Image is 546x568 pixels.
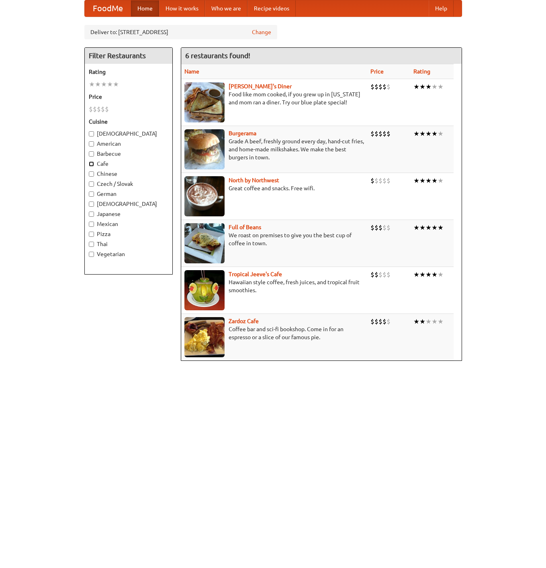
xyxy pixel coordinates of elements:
[382,270,386,279] li: $
[229,83,292,90] a: [PERSON_NAME]'s Diner
[205,0,247,16] a: Who we are
[85,0,131,16] a: FoodMe
[378,129,382,138] li: $
[382,82,386,91] li: $
[95,80,101,89] li: ★
[386,270,391,279] li: $
[89,240,168,248] label: Thai
[105,105,109,114] li: $
[89,171,94,177] input: Chinese
[89,210,168,218] label: Japanese
[184,90,364,106] p: Food like mom cooked, if you grew up in [US_STATE] and mom ran a diner. Try our blue plate special!
[89,181,94,187] input: Czech / Slovak
[89,68,168,76] h5: Rating
[438,317,444,326] li: ★
[89,180,168,188] label: Czech / Slovak
[131,0,159,16] a: Home
[370,176,374,185] li: $
[107,80,113,89] li: ★
[419,82,425,91] li: ★
[425,270,431,279] li: ★
[413,270,419,279] li: ★
[89,190,168,198] label: German
[89,93,168,101] h5: Price
[370,82,374,91] li: $
[438,270,444,279] li: ★
[431,317,438,326] li: ★
[425,176,431,185] li: ★
[374,82,378,91] li: $
[185,52,250,59] ng-pluralize: 6 restaurants found!
[413,317,419,326] li: ★
[370,129,374,138] li: $
[101,105,105,114] li: $
[419,317,425,326] li: ★
[89,212,94,217] input: Japanese
[184,82,225,122] img: sallys.jpg
[229,224,261,230] a: Full of Beans
[229,177,279,183] a: North by Northwest
[438,176,444,185] li: ★
[438,223,444,232] li: ★
[229,271,282,277] a: Tropical Jeeve's Cafe
[374,270,378,279] li: $
[89,230,168,238] label: Pizza
[386,129,391,138] li: $
[247,0,296,16] a: Recipe videos
[184,325,364,341] p: Coffee bar and sci-fi bookshop. Come in for an espresso or a slice of our famous pie.
[89,105,93,114] li: $
[184,129,225,169] img: burgerama.jpg
[370,270,374,279] li: $
[89,130,168,138] label: [DEMOGRAPHIC_DATA]
[89,220,168,228] label: Mexican
[431,82,438,91] li: ★
[386,223,391,232] li: $
[374,129,378,138] li: $
[378,176,382,185] li: $
[184,137,364,161] p: Grade A beef, freshly ground every day, hand-cut fries, and home-made milkshakes. We make the bes...
[252,28,271,36] a: Change
[89,131,94,136] input: [DEMOGRAPHIC_DATA]
[229,130,256,136] a: Burgerama
[386,317,391,326] li: $
[89,191,94,197] input: German
[89,202,94,207] input: [DEMOGRAPHIC_DATA]
[184,223,225,263] img: beans.jpg
[89,252,94,257] input: Vegetarian
[89,200,168,208] label: [DEMOGRAPHIC_DATA]
[431,176,438,185] li: ★
[184,176,225,216] img: north.jpg
[89,150,168,158] label: Barbecue
[419,129,425,138] li: ★
[378,223,382,232] li: $
[413,176,419,185] li: ★
[374,317,378,326] li: $
[84,25,277,39] div: Deliver to: [STREET_ADDRESS]
[419,270,425,279] li: ★
[413,129,419,138] li: ★
[413,223,419,232] li: ★
[378,317,382,326] li: $
[101,80,107,89] li: ★
[382,317,386,326] li: $
[429,0,454,16] a: Help
[113,80,119,89] li: ★
[229,318,259,324] a: Zardoz Cafe
[85,48,172,64] h4: Filter Restaurants
[413,82,419,91] li: ★
[89,151,94,157] input: Barbecue
[89,170,168,178] label: Chinese
[413,68,430,75] a: Rating
[425,317,431,326] li: ★
[93,105,97,114] li: $
[382,176,386,185] li: $
[431,270,438,279] li: ★
[89,118,168,126] h5: Cuisine
[184,278,364,294] p: Hawaiian style coffee, fresh juices, and tropical fruit smoothies.
[89,250,168,258] label: Vegetarian
[184,184,364,192] p: Great coffee and snacks. Free wifi.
